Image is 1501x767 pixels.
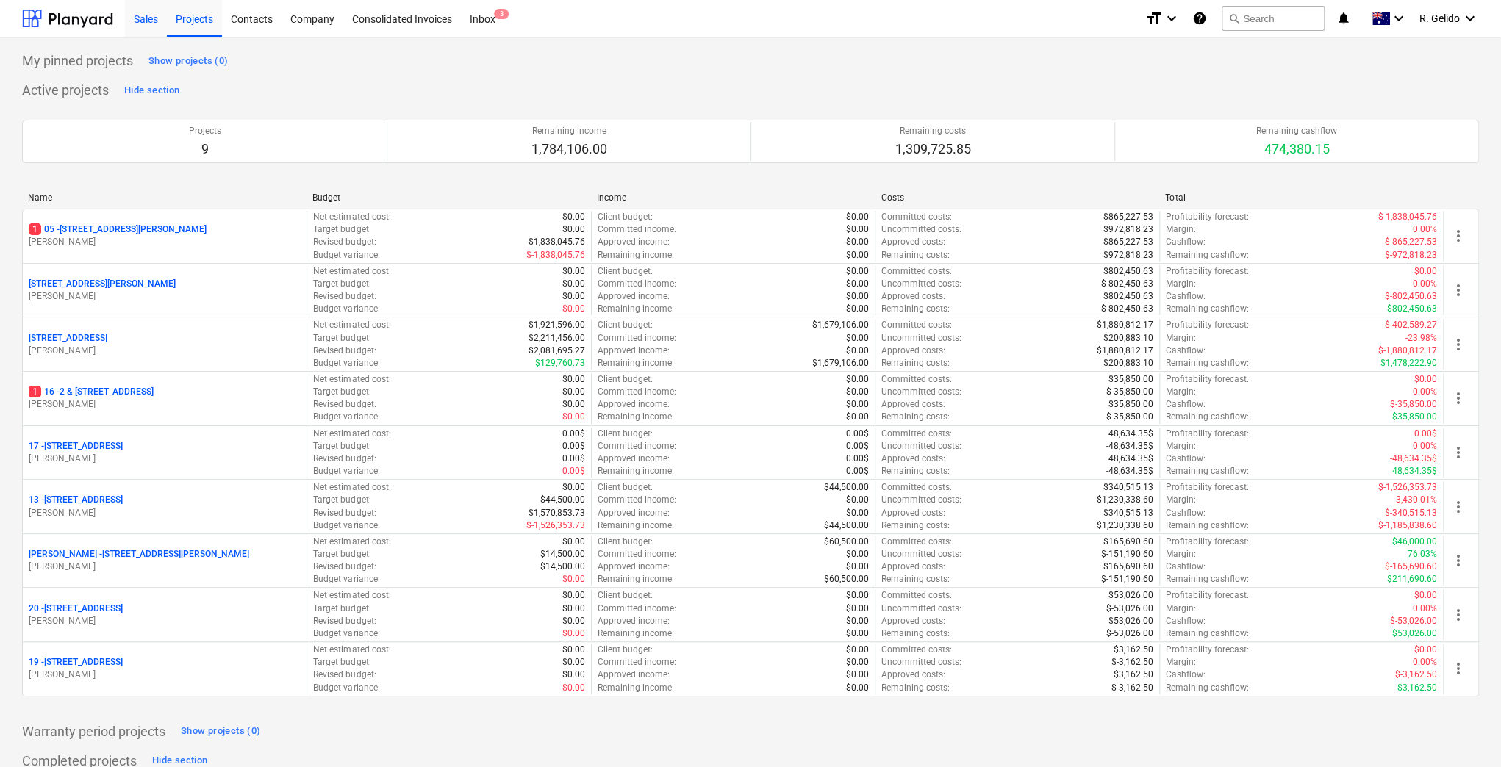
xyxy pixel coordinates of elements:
p: $35,850.00 [1392,411,1437,423]
p: Remaining cashflow : [1166,249,1249,262]
p: Approved income : [598,398,670,411]
div: 19 -[STREET_ADDRESS][PERSON_NAME] [29,656,301,681]
p: Committed costs : [881,428,952,440]
i: keyboard_arrow_down [1461,10,1479,27]
p: Approved costs : [881,561,945,573]
p: Committed costs : [881,319,952,331]
p: $0.00 [846,507,869,519]
p: Margin : [1166,278,1196,290]
p: Client budget : [598,536,653,548]
p: Revised budget : [313,561,376,573]
p: Net estimated cost : [313,373,390,386]
p: $-1,526,353.73 [1378,481,1437,494]
p: Committed costs : [881,536,952,548]
p: $0.00 [562,303,585,315]
p: $0.00 [846,236,869,248]
p: $-1,838,045.76 [526,249,585,262]
p: My pinned projects [22,52,133,70]
p: $0.00 [846,265,869,278]
span: more_vert [1450,389,1467,407]
p: $802,450.63 [1103,290,1153,303]
p: -23.98% [1405,332,1437,345]
p: 1,309,725.85 [895,140,971,158]
p: Remaining cashflow : [1166,411,1249,423]
span: more_vert [1450,227,1467,245]
p: Committed income : [598,223,676,236]
p: Remaining cashflow [1256,125,1337,137]
p: $0.00 [562,290,585,303]
button: Search [1222,6,1325,31]
p: $0.00 [562,481,585,494]
p: $0.00 [562,223,585,236]
button: Hide section [121,79,183,102]
div: 116 -2 & [STREET_ADDRESS][PERSON_NAME] [29,386,301,411]
p: 0.00$ [562,453,585,465]
p: Approved income : [598,561,670,573]
p: Budget variance : [313,411,379,423]
p: $-1,185,838.60 [1378,519,1437,532]
p: Profitability forecast : [1166,373,1249,386]
p: $1,570,853.73 [529,507,585,519]
p: $0.00 [846,211,869,223]
p: $0.00 [846,223,869,236]
p: [PERSON_NAME] [29,561,301,573]
div: Total [1165,192,1438,203]
p: Budget variance : [313,357,379,370]
p: Remaining cashflow : [1166,519,1249,532]
p: $0.00 [1414,265,1437,278]
p: $1,679,106.00 [812,357,869,370]
p: [PERSON_NAME] [29,669,301,681]
p: $60,500.00 [824,573,869,586]
p: $0.00 [846,303,869,315]
p: 13 - [STREET_ADDRESS] [29,494,123,506]
p: $865,227.53 [1103,211,1153,223]
p: Net estimated cost : [313,265,390,278]
p: $0.00 [562,536,585,548]
i: keyboard_arrow_down [1390,10,1408,27]
p: Revised budget : [313,236,376,248]
span: 3 [494,9,509,19]
p: $0.00 [562,278,585,290]
p: 0.00$ [846,440,869,453]
p: Approved income : [598,345,670,357]
p: Remaining costs : [881,519,950,532]
p: Approved income : [598,507,670,519]
p: -48,634.35$ [1106,440,1153,453]
p: $0.00 [562,573,585,586]
p: Approved costs : [881,345,945,357]
p: Budget variance : [313,519,379,532]
p: 1,784,106.00 [531,140,607,158]
p: [PERSON_NAME] [29,453,301,465]
p: $165,690.60 [1103,561,1153,573]
p: 0.00$ [562,465,585,478]
p: Committed costs : [881,373,952,386]
p: Margin : [1166,440,1196,453]
p: $-35,850.00 [1390,398,1437,411]
p: Remaining cashflow : [1166,303,1249,315]
span: search [1228,12,1240,24]
div: 20 -[STREET_ADDRESS][PERSON_NAME] [29,602,301,627]
p: Client budget : [598,265,653,278]
p: $0.00 [846,345,869,357]
button: Show projects (0) [145,49,232,73]
p: Net estimated cost : [313,536,390,548]
p: [PERSON_NAME] - [STREET_ADDRESS][PERSON_NAME] [29,548,249,561]
p: Uncommitted costs : [881,223,961,236]
p: $60,500.00 [824,536,869,548]
span: more_vert [1450,606,1467,624]
p: Cashflow : [1166,507,1206,519]
p: $2,081,695.27 [529,345,585,357]
span: more_vert [1450,281,1467,299]
p: Remaining income : [598,249,674,262]
div: Show projects (0) [181,723,260,740]
p: Margin : [1166,386,1196,398]
p: Target budget : [313,386,370,398]
div: Budget [312,192,585,203]
p: $802,450.63 [1103,265,1153,278]
p: 0.00$ [1414,428,1437,440]
p: Profitability forecast : [1166,428,1249,440]
p: $0.00 [846,398,869,411]
p: 0.00% [1413,278,1437,290]
p: $340,515.13 [1103,481,1153,494]
p: $14,500.00 [540,561,585,573]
